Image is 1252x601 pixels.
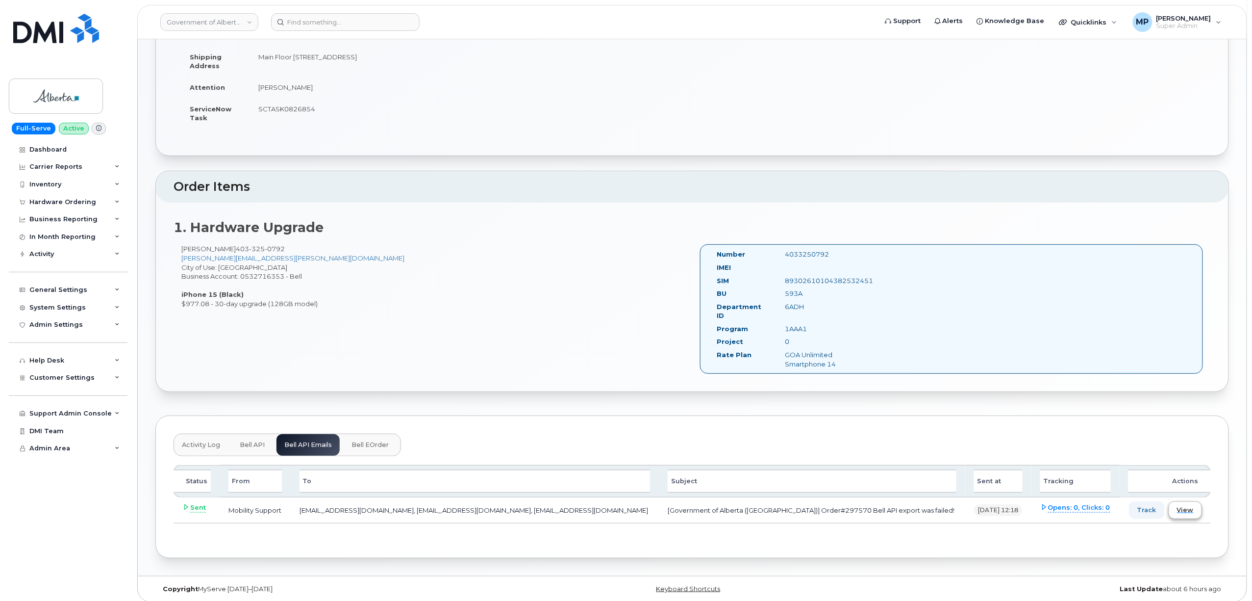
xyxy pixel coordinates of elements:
label: Project [717,337,743,346]
input: Find something... [271,13,420,31]
span: 403 [236,245,285,253]
span: 0792 [265,245,285,253]
label: BU [717,289,726,298]
div: Michael Partack [1126,12,1228,32]
a: Alerts [927,11,970,31]
td: [Government of Alberta ([GEOGRAPHIC_DATA])] Order#297570 Bell API export was failed! [659,497,965,523]
span: Bell eOrder [351,441,389,449]
div: Subject [668,470,956,493]
h2: Order Items [174,180,1211,194]
strong: Copyright [163,585,198,593]
span: Opens: 0, Clicks: 0 [1048,503,1110,513]
span: MP [1136,16,1149,28]
button: View [1169,501,1202,519]
div: 89302610104382532451 [778,276,874,286]
span: Bell API [240,441,265,449]
span: [PERSON_NAME] [1156,14,1211,22]
label: Rate Plan [717,350,751,360]
a: Government of Alberta (GOA) [160,13,258,31]
div: Tracking [1040,470,1111,493]
span: View [1177,505,1194,515]
div: 6ADH [778,302,874,312]
strong: Shipping Address [190,53,222,70]
div: 1AAA1 [778,324,874,334]
strong: 1. Hardware Upgrade [174,219,324,235]
span: Support [893,16,921,26]
td: [EMAIL_ADDRESS][DOMAIN_NAME], [EMAIL_ADDRESS][DOMAIN_NAME], [EMAIL_ADDRESS][DOMAIN_NAME] [291,497,659,523]
div: Sent at [974,470,1023,493]
div: To [300,470,650,493]
div: MyServe [DATE]–[DATE] [155,585,513,593]
div: [DATE] 12:18 [974,504,1022,516]
span: Quicklinks [1071,18,1107,26]
div: [PERSON_NAME] City of Use: [GEOGRAPHIC_DATA] Business Account: 0532716353 - Bell $977.08 - 30-day... [174,244,692,308]
td: [PERSON_NAME] [250,77,685,98]
div: Quicklinks [1052,12,1124,32]
span: Activity Log [182,441,220,449]
label: Department ID [717,302,771,320]
span: 325 [249,245,265,253]
a: [PERSON_NAME][EMAIL_ADDRESS][PERSON_NAME][DOMAIN_NAME] [181,254,404,262]
div: GOA Unlimited Smartphone 14 [778,350,874,368]
span: Knowledge Base [985,16,1045,26]
strong: iPhone 15 (Black) [181,290,244,298]
button: Track [1129,501,1165,519]
span: Sent [190,503,206,513]
label: Number [717,250,745,259]
label: Program [717,324,748,334]
span: Track [1137,505,1156,515]
div: Status [174,470,211,493]
span: Alerts [943,16,963,26]
div: 0 [778,337,874,346]
strong: Last Update [1120,585,1163,593]
div: 593A [778,289,874,298]
div: 4033250792 [778,250,874,259]
a: Keyboard Shortcuts [656,585,721,593]
strong: Attention [190,83,225,91]
div: From [228,470,282,493]
div: Actions [1128,470,1211,493]
strong: ServiceNow Task [190,105,231,122]
td: Main Floor [STREET_ADDRESS] [250,46,685,77]
label: SIM [717,276,729,286]
a: Support [878,11,927,31]
div: about 6 hours ago [871,585,1229,593]
td: Mobility Support [220,497,291,523]
label: IMEI [717,263,731,272]
a: Knowledge Base [970,11,1052,31]
td: SCTASK0826854 [250,98,685,129]
span: Super Admin [1156,22,1211,30]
